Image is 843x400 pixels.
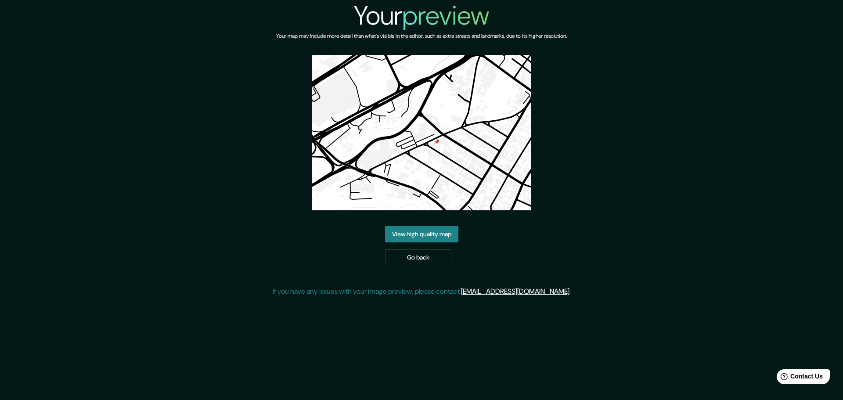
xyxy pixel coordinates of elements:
a: View high quality map [385,226,458,242]
h6: Your map may include more detail than what's visible in the editor, such as extra streets and lan... [276,32,567,41]
a: Go back [385,249,451,266]
img: created-map-preview [312,55,531,210]
a: [EMAIL_ADDRESS][DOMAIN_NAME] [461,287,569,296]
iframe: Help widget launcher [765,366,833,390]
p: If you have any issues with your image preview, please contact . [273,286,571,297]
